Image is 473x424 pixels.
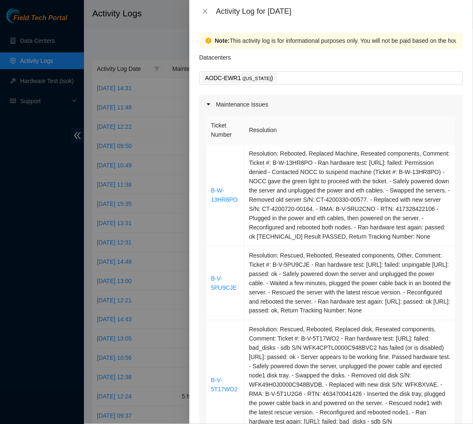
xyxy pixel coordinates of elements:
button: Close [199,8,211,16]
span: caret-right [206,102,211,107]
a: B-W-13HR8PO [211,187,238,203]
strong: Note: [215,36,230,45]
span: close [202,8,209,15]
th: Resolution [245,116,456,144]
p: Datacenters [199,49,231,62]
th: Ticket Number [206,116,245,144]
td: Resolution: Rebooted, Replaced Machine, Reseated components, Comment: Ticket #: B-W-13HR8PO - Ran... [245,144,456,246]
p: AODC-EWR1 ) [205,73,273,83]
div: Maintenance Issues [199,95,463,114]
a: B-V-5T17WO2 [211,377,238,393]
span: ( [US_STATE] [243,76,271,81]
div: Activity Log for [DATE] [216,7,463,16]
td: Resolution: Rescued, Rebooted, Reseated components, Other, Comment: Ticket #: B-V-5PU9CJE - Ran h... [245,246,456,320]
span: exclamation-circle [206,38,212,44]
a: B-V-5PU9CJE [211,275,237,291]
